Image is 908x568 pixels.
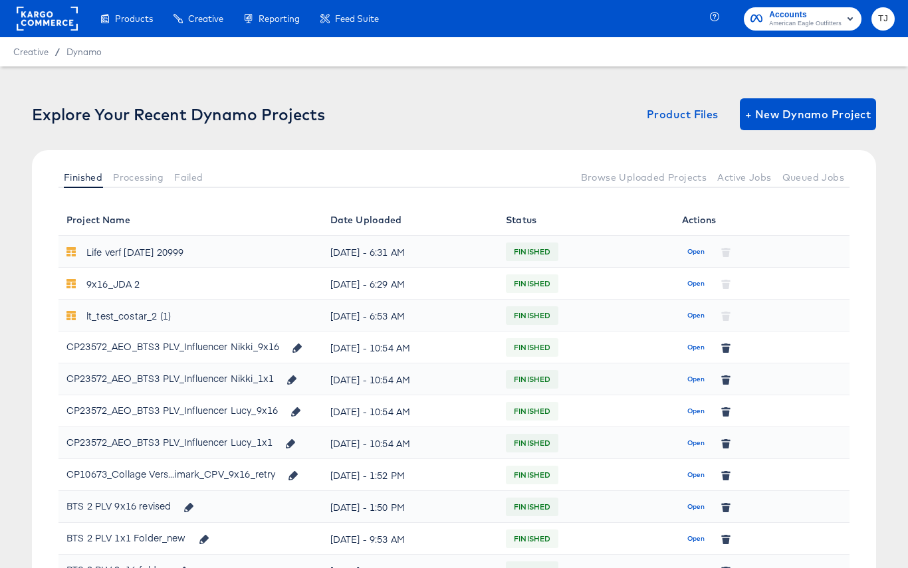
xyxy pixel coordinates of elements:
[687,310,705,322] span: Open
[506,464,558,486] span: FINISHED
[782,172,844,183] span: Queued Jobs
[86,273,140,294] div: 9x16_JDA 2
[647,105,719,124] span: Product Files
[66,463,275,484] div: CP10673_Collage Vers...imark_CPV_9x16_retry
[506,496,558,518] span: FINISHED
[682,241,711,262] button: Open
[335,13,379,24] span: Feed Suite
[66,431,303,454] div: CP23572_AEO_BTS3 PLV_Influencer Lucy_1x1
[506,273,558,294] span: FINISHED
[682,464,711,486] button: Open
[674,204,850,236] th: Actions
[687,469,705,481] span: Open
[174,172,203,183] span: Failed
[506,337,558,358] span: FINISHED
[641,98,724,130] button: Product Files
[259,13,300,24] span: Reporting
[506,432,558,454] span: FINISHED
[745,105,871,124] span: + New Dynamo Project
[330,305,490,326] div: [DATE] - 6:53 AM
[330,241,490,262] div: [DATE] - 6:31 AM
[330,369,490,390] div: [DATE] - 10:54 AM
[506,241,558,262] span: FINISHED
[687,341,705,353] span: Open
[66,47,102,57] a: Dynamo
[506,401,558,422] span: FINISHED
[687,533,705,545] span: Open
[330,337,490,358] div: [DATE] - 10:54 AM
[877,11,889,27] span: TJ
[330,401,490,422] div: [DATE] - 10:54 AM
[740,98,876,130] button: + New Dynamo Project
[506,305,558,326] span: FINISHED
[330,528,490,549] div: [DATE] - 9:53 AM
[49,47,66,57] span: /
[682,496,711,518] button: Open
[682,401,711,422] button: Open
[682,432,711,454] button: Open
[506,528,558,549] span: FINISHED
[188,13,223,24] span: Creative
[58,204,322,236] th: Project Name
[682,369,711,390] button: Open
[330,432,490,454] div: [DATE] - 10:54 AM
[66,399,309,422] div: CP23572_AEO_BTS3 PLV_Influencer Lucy_9x16
[744,7,861,31] button: AccountsAmerican Eagle Outfitters
[871,7,895,31] button: TJ
[769,19,842,29] span: American Eagle Outfitters
[86,241,183,262] div: Life verf [DATE] 20999
[64,172,102,183] span: Finished
[506,369,558,390] span: FINISHED
[682,337,711,358] button: Open
[330,496,490,518] div: [DATE] - 1:50 PM
[682,305,711,326] button: Open
[687,501,705,513] span: Open
[687,278,705,290] span: Open
[682,273,711,294] button: Open
[498,204,673,236] th: Status
[322,204,498,236] th: Date Uploaded
[13,47,49,57] span: Creative
[330,464,490,486] div: [DATE] - 1:52 PM
[330,273,490,294] div: [DATE] - 6:29 AM
[66,495,202,518] div: BTS 2 PLV 9x16 revised
[113,172,164,183] span: Processing
[66,367,305,390] div: CP23572_AEO_BTS3 PLV_Influencer Nikki_1x1
[32,105,325,124] div: Explore Your Recent Dynamo Projects
[115,13,153,24] span: Products
[769,8,842,22] span: Accounts
[687,437,705,449] span: Open
[86,305,171,326] div: lt_test_costar_2 (1)
[682,528,711,549] button: Open
[687,246,705,258] span: Open
[717,172,771,183] span: Active Jobs
[687,405,705,417] span: Open
[66,527,217,549] div: BTS 2 PLV 1x1 Folder_new
[66,335,310,358] div: CP23572_AEO_BTS3 PLV_Influencer Nikki_9x16
[581,172,707,183] span: Browse Uploaded Projects
[687,373,705,385] span: Open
